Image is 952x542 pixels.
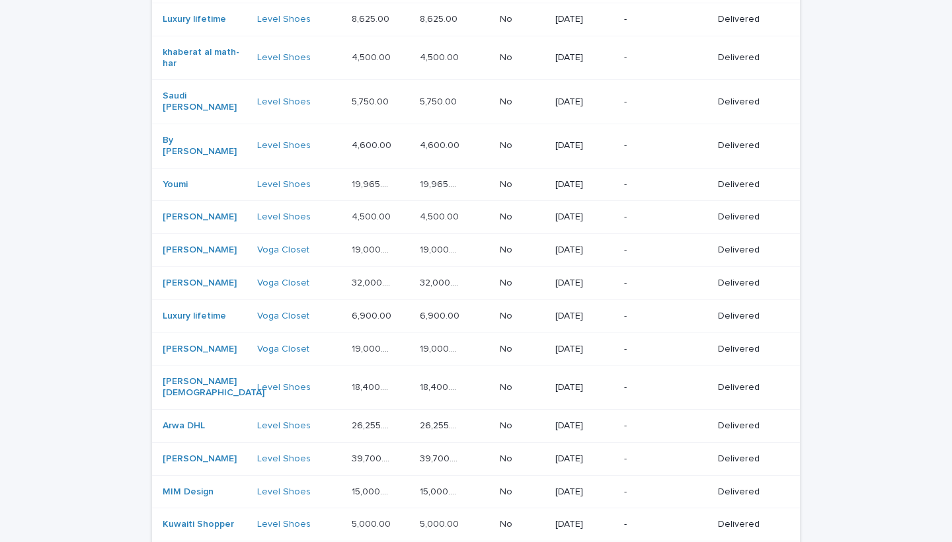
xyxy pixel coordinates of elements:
tr: Luxury lifetime Voga Closet 6,900.006,900.00 6,900.006,900.00 NoNo [DATE]-Delivered [152,299,800,332]
a: Level Shoes [257,453,311,465]
p: No [500,137,515,151]
p: - [624,311,707,322]
p: 19,965.00 [352,176,396,190]
p: Delivered [718,519,779,530]
p: - [624,453,707,465]
p: Delivered [718,486,779,498]
p: Delivered [718,382,779,393]
tr: Kuwaiti Shopper Level Shoes 5,000.005,000.00 5,000.005,000.00 NoNo [DATE]-Delivered [152,508,800,541]
a: Luxury lifetime [163,14,226,25]
a: Voga Closet [257,344,309,355]
p: 5,000.00 [420,516,461,530]
a: Level Shoes [257,97,311,108]
p: [DATE] [555,52,614,63]
a: [PERSON_NAME] [163,212,237,223]
p: - [624,179,707,190]
p: - [624,52,707,63]
p: 18,400.00 [352,379,396,393]
p: 32,000.00 [352,275,396,289]
p: Delivered [718,278,779,289]
p: - [624,97,707,108]
p: Delivered [718,453,779,465]
p: 6,900.00 [352,308,394,322]
a: Voga Closet [257,245,309,256]
p: - [624,344,707,355]
p: No [500,484,515,498]
tr: MIM Design Level Shoes 15,000.0015,000.00 15,000.0015,000.00 NoNo [DATE]-Delivered [152,475,800,508]
a: [PERSON_NAME] [163,278,237,289]
p: - [624,420,707,432]
p: [DATE] [555,179,614,190]
p: 8,625.00 [352,11,392,25]
p: 19,000.00 [352,341,396,355]
p: - [624,486,707,498]
a: Saudi [PERSON_NAME] [163,91,245,113]
p: 39,700.00 [352,451,396,465]
p: 15,000.00 [352,484,396,498]
p: 32,000.00 [420,275,464,289]
p: 4,500.00 [352,209,393,223]
p: No [500,275,515,289]
p: Delivered [718,97,779,108]
p: No [500,516,515,530]
p: No [500,209,515,223]
p: 6,900.00 [420,308,462,322]
a: [PERSON_NAME] [163,245,237,256]
tr: By [PERSON_NAME] Level Shoes 4,600.004,600.00 4,600.004,600.00 NoNo [DATE]-Delivered [152,124,800,168]
tr: [PERSON_NAME] Level Shoes 4,500.004,500.00 4,500.004,500.00 NoNo [DATE]-Delivered [152,201,800,234]
a: MIM Design [163,486,214,498]
a: Voga Closet [257,311,309,322]
a: Level Shoes [257,212,311,223]
tr: khaberat al math-har Level Shoes 4,500.004,500.00 4,500.004,500.00 NoNo [DATE]-Delivered [152,36,800,80]
p: [DATE] [555,14,614,25]
p: 18,400.00 [420,379,464,393]
p: [DATE] [555,212,614,223]
p: 8,625.00 [420,11,460,25]
p: - [624,382,707,393]
p: [DATE] [555,311,614,322]
tr: [PERSON_NAME] Voga Closet 19,000.0019,000.00 19,000.0019,000.00 NoNo [DATE]-Delivered [152,234,800,267]
p: 4,500.00 [352,50,393,63]
p: No [500,451,515,465]
tr: [PERSON_NAME] Voga Closet 19,000.0019,000.00 19,000.0019,000.00 NoNo [DATE]-Delivered [152,332,800,366]
p: [DATE] [555,140,614,151]
p: 19,000.00 [352,242,396,256]
p: No [500,50,515,63]
p: - [624,212,707,223]
p: 19,000.00 [420,341,464,355]
tr: Youmi Level Shoes 19,965.0019,965.00 19,965.0019,965.00 NoNo [DATE]-Delivered [152,168,800,201]
p: [DATE] [555,486,614,498]
p: Delivered [718,140,779,151]
a: khaberat al math-har [163,47,245,69]
p: Delivered [718,52,779,63]
tr: Luxury lifetime Level Shoes 8,625.008,625.00 8,625.008,625.00 NoNo [DATE]-Delivered [152,3,800,36]
p: [DATE] [555,420,614,432]
a: Luxury lifetime [163,311,226,322]
p: No [500,418,515,432]
p: 4,500.00 [420,50,461,63]
p: Delivered [718,179,779,190]
a: Level Shoes [257,179,311,190]
p: - [624,519,707,530]
a: Level Shoes [257,52,311,63]
p: [DATE] [555,344,614,355]
tr: [PERSON_NAME][DEMOGRAPHIC_DATA] Level Shoes 18,400.0018,400.00 18,400.0018,400.00 NoNo [DATE]-Del... [152,366,800,410]
p: 39,700.00 [420,451,464,465]
a: Youmi [163,179,188,190]
p: Delivered [718,14,779,25]
p: 4,600.00 [420,137,462,151]
a: [PERSON_NAME][DEMOGRAPHIC_DATA] [163,376,264,399]
p: No [500,94,515,108]
p: [DATE] [555,519,614,530]
p: 4,500.00 [420,209,461,223]
a: Voga Closet [257,278,309,289]
tr: [PERSON_NAME] Level Shoes 39,700.0039,700.00 39,700.0039,700.00 NoNo [DATE]-Delivered [152,442,800,475]
a: Level Shoes [257,486,311,498]
p: 26,255.00 [352,418,396,432]
a: Level Shoes [257,382,311,393]
p: 19,000.00 [420,242,464,256]
a: Arwa DHL [163,420,205,432]
p: - [624,14,707,25]
p: 5,750.00 [420,94,459,108]
a: Level Shoes [257,420,311,432]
